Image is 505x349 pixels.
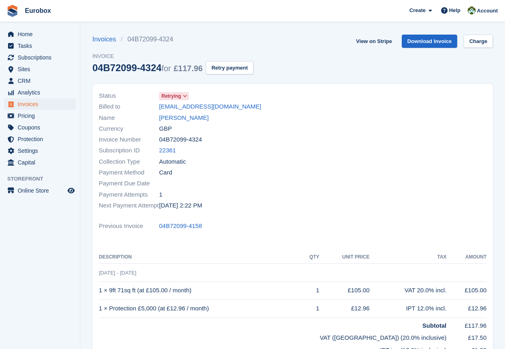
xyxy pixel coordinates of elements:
span: [DATE] - [DATE] [99,270,136,276]
span: Storefront [7,175,80,183]
a: Charge [464,35,493,48]
a: menu [4,110,76,121]
a: menu [4,87,76,98]
a: menu [4,52,76,63]
span: Billed to [99,102,159,111]
td: 1 × 9ft 71sq ft (at £105.00 / month) [99,281,301,300]
span: Status [99,91,159,101]
td: £117.96 [446,318,487,330]
span: Next Payment Attempt [99,201,159,210]
a: menu [4,75,76,86]
th: Tax [370,251,447,264]
th: Description [99,251,301,264]
a: 22361 [159,146,176,155]
span: Previous Invoice [99,222,159,231]
nav: breadcrumbs [92,35,254,44]
td: 1 × Protection £5,000 (at £12.96 / month) [99,300,301,318]
a: menu [4,157,76,168]
span: Collection Type [99,157,159,166]
span: Automatic [159,157,186,166]
span: Card [159,168,172,177]
th: QTY [301,251,319,264]
span: CRM [18,75,66,86]
a: View on Stripe [353,35,395,48]
a: menu [4,145,76,156]
a: Retrying [159,91,189,101]
span: Account [477,7,498,15]
th: Amount [446,251,487,264]
td: VAT ([GEOGRAPHIC_DATA]) (20.0% inclusive) [99,330,446,343]
td: 1 [301,300,319,318]
img: Lorna Russell [468,6,476,14]
td: £12.96 [446,300,487,318]
img: stora-icon-8386f47178a22dfd0bd8f6a31ec36ba5ce8667c1dd55bd0f319d3a0aa187defe.svg [6,5,18,17]
a: [PERSON_NAME] [159,113,209,123]
span: Subscriptions [18,52,66,63]
a: menu [4,64,76,75]
span: for [162,64,171,73]
a: menu [4,40,76,51]
span: Online Store [18,185,66,196]
a: Preview store [66,186,76,195]
td: £12.96 [319,300,370,318]
a: menu [4,133,76,145]
span: Currency [99,124,159,133]
a: Download Invoice [402,35,458,48]
span: Subscription ID [99,146,159,155]
span: Payment Attempts [99,190,159,199]
span: Help [449,6,460,14]
td: £105.00 [319,281,370,300]
div: 04B72099-4324 [92,62,202,73]
span: Settings [18,145,66,156]
span: Home [18,29,66,40]
strong: Subtotal [422,322,446,329]
span: 04B72099-4324 [159,135,202,144]
span: Analytics [18,87,66,98]
span: Pricing [18,110,66,121]
span: Capital [18,157,66,168]
span: Create [409,6,425,14]
span: 1 [159,190,162,199]
a: menu [4,29,76,40]
span: Protection [18,133,66,145]
button: Retry payment [206,61,253,74]
a: menu [4,99,76,110]
time: 2025-09-27 13:22:53 UTC [159,201,202,210]
a: menu [4,185,76,196]
span: Invoices [18,99,66,110]
td: 1 [301,281,319,300]
span: GBP [159,124,172,133]
span: £117.96 [174,64,202,73]
div: IPT 12.0% incl. [370,304,447,313]
span: Name [99,113,159,123]
a: Eurobox [22,4,54,17]
td: £105.00 [446,281,487,300]
a: 04B72099-4158 [159,222,202,231]
a: menu [4,122,76,133]
a: [EMAIL_ADDRESS][DOMAIN_NAME] [159,102,261,111]
span: Sites [18,64,66,75]
span: Payment Due Date [99,179,159,188]
span: Invoice Number [99,135,159,144]
span: Tasks [18,40,66,51]
td: £17.50 [446,330,487,343]
span: Invoice [92,52,254,60]
span: Retrying [162,92,181,100]
span: Payment Method [99,168,159,177]
th: Unit Price [319,251,370,264]
div: VAT 20.0% incl. [370,286,447,295]
a: Invoices [92,35,121,44]
span: Coupons [18,122,66,133]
